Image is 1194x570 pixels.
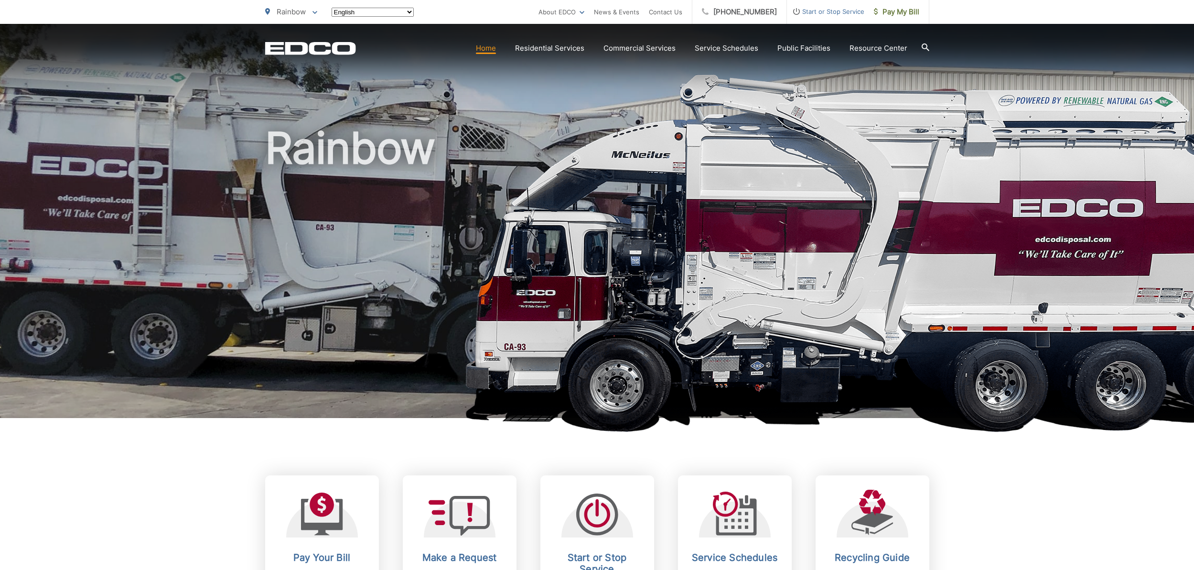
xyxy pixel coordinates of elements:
[265,42,356,55] a: EDCD logo. Return to the homepage.
[476,43,496,54] a: Home
[515,43,584,54] a: Residential Services
[777,43,830,54] a: Public Facilities
[594,6,639,18] a: News & Events
[874,6,919,18] span: Pay My Bill
[332,8,414,17] select: Select a language
[850,43,907,54] a: Resource Center
[688,552,782,563] h2: Service Schedules
[538,6,584,18] a: About EDCO
[275,552,369,563] h2: Pay Your Bill
[649,6,682,18] a: Contact Us
[695,43,758,54] a: Service Schedules
[277,7,306,16] span: Rainbow
[412,552,507,563] h2: Make a Request
[825,552,920,563] h2: Recycling Guide
[603,43,676,54] a: Commercial Services
[265,124,929,427] h1: Rainbow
